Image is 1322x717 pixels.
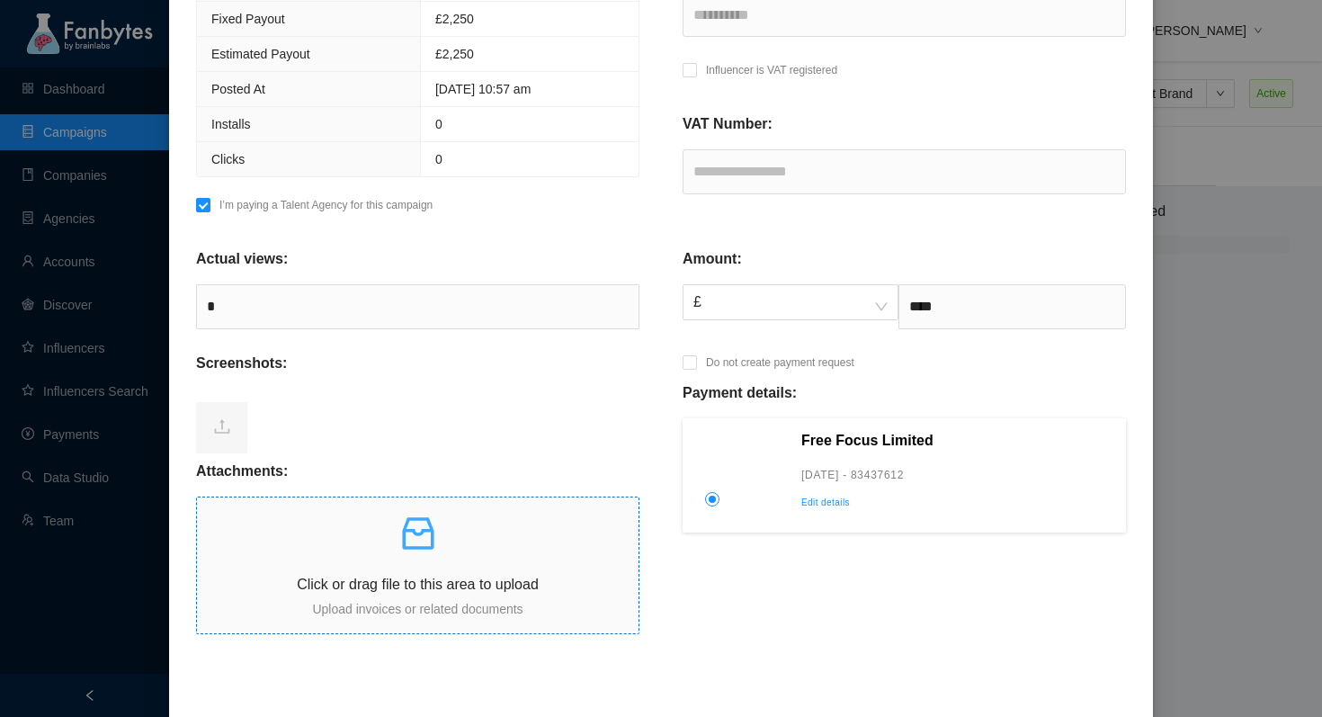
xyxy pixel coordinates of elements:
p: Attachments: [196,461,288,482]
span: £2,250 [435,47,474,61]
p: Upload invoices or related documents [197,599,639,619]
span: Fixed Payout [211,12,285,26]
span: Clicks [211,152,245,166]
span: £ [693,285,888,319]
p: Amount: [683,248,742,270]
p: Actual views: [196,248,288,270]
p: I’m paying a Talent Agency for this campaign [219,196,433,214]
span: Estimated Payout [211,47,310,61]
p: Do not create payment request [706,354,854,372]
span: 0 [435,152,442,166]
p: Edit details [801,495,1114,511]
span: inbox [397,512,440,555]
p: Screenshots: [196,353,287,374]
p: VAT Number: [683,113,773,135]
span: [DATE] 10:57 am [435,82,531,96]
span: upload [213,417,231,435]
p: Free Focus Limited [801,430,1114,452]
span: inboxClick or drag file to this area to uploadUpload invoices or related documents [197,497,639,633]
p: Influencer is VAT registered [706,61,837,79]
span: Posted At [211,82,265,96]
p: [DATE] - 83437612 [801,466,1114,484]
span: Installs [211,117,251,131]
p: Payment details: [683,382,797,404]
span: £2,250 [435,12,474,26]
p: Click or drag file to this area to upload [197,573,639,596]
span: 0 [435,117,442,131]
